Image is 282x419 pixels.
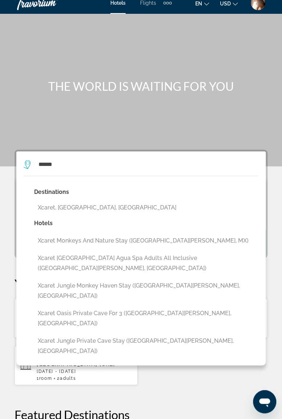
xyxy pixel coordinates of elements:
[34,201,258,215] button: Xcaret, [GEOGRAPHIC_DATA], [GEOGRAPHIC_DATA]
[16,178,266,204] button: Check in and out dates
[34,218,258,228] p: Hotels
[39,376,52,381] span: Room
[16,151,266,256] div: Search widget
[15,345,138,385] button: Hotels in [GEOGRAPHIC_DATA], [GEOGRAPHIC_DATA], [GEOGRAPHIC_DATA] (ORL)[DATE] - [DATE]1Room2Adults
[57,376,76,381] span: 2
[15,276,267,291] p: Your Recent Searches
[34,251,258,275] button: Xcaret [GEOGRAPHIC_DATA] Agua Spa Adults All Inclusive ([GEOGRAPHIC_DATA][PERSON_NAME], [GEOGRAPH...
[34,234,258,248] button: Xcaret Monkeys and Nature Stay ([GEOGRAPHIC_DATA][PERSON_NAME], MX)
[253,390,276,413] iframe: Button to launch messaging window
[195,1,202,7] span: en
[220,1,231,7] span: USD
[34,279,258,303] button: Xcaret Jungle Monkey Haven Stay ([GEOGRAPHIC_DATA][PERSON_NAME], [GEOGRAPHIC_DATA])
[37,376,52,381] span: 1
[15,298,138,338] button: Hotels in [GEOGRAPHIC_DATA], [GEOGRAPHIC_DATA], [GEOGRAPHIC_DATA] (LAS)[DATE] - [DATE]1Room2Adults
[60,376,76,381] span: Adults
[34,187,258,197] p: Destinations
[37,369,132,374] p: [DATE] - [DATE]
[15,79,267,94] h1: THE WORLD IS WAITING FOR YOU
[34,334,258,358] button: Xcaret Jungle Private Cave Stay ([GEOGRAPHIC_DATA][PERSON_NAME], [GEOGRAPHIC_DATA])
[34,306,258,330] button: Xcaret Oasis Private Cave for 3 ([GEOGRAPHIC_DATA][PERSON_NAME], [GEOGRAPHIC_DATA])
